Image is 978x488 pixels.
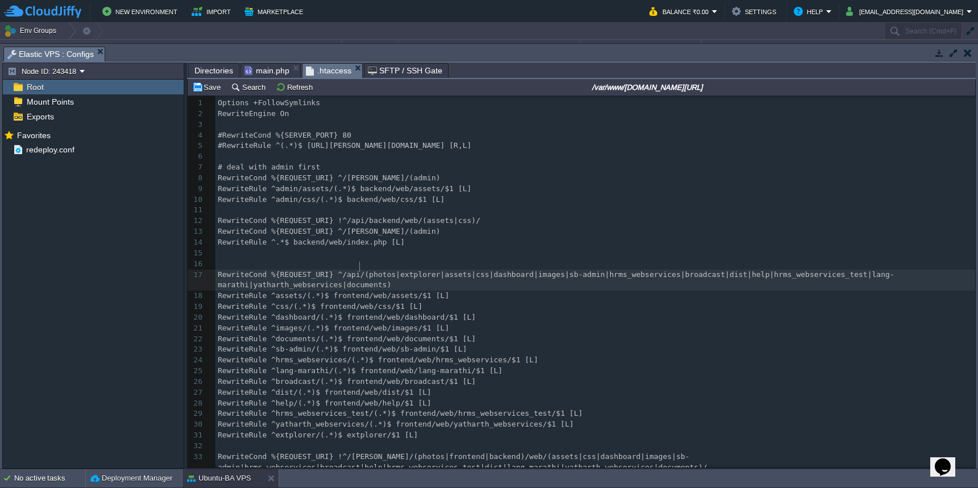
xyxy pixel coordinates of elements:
[1,40,341,53] div: Name
[188,98,205,109] div: 1
[276,82,316,92] button: Refresh
[24,97,76,107] a: Mount Points
[188,119,205,130] div: 3
[188,408,205,419] div: 29
[930,442,967,477] iframe: chat widget
[241,63,301,77] li: /var/www/sevarth.in.net/api/frontend/config/main.php
[218,345,467,353] span: RewriteRule ^sb-admin/(.*)$ frontend/web/sb-admin/$1 [L]
[188,301,205,312] div: 19
[218,420,574,428] span: RewriteRule ^yatharth_webservices/(.*)$ frontend/web/yatharth_webservices/$1 [L]
[218,355,538,364] span: RewriteRule ^hrms_webservices/(.*)$ frontend/web/hrms_webservices/$1 [L]
[399,40,580,53] div: Tags
[188,109,205,119] div: 2
[90,473,172,484] button: Deployment Manager
[188,312,205,323] div: 20
[732,5,780,18] button: Settings
[846,5,967,18] button: [EMAIL_ADDRESS][DOMAIN_NAME]
[218,431,418,439] span: RewriteRule ^extplorer/(.*)$ extplorer/$1 [L]
[218,184,471,193] span: RewriteRule ^admin/assets/(.*)$ backend/web/assets/$1 [L]
[218,163,320,171] span: # deal with admin first
[187,473,251,484] button: Ubuntu-BA VPS
[218,302,422,311] span: RewriteRule ^css/(.*)$ frontend/web/css/$1 [L]
[188,334,205,345] div: 22
[218,399,432,407] span: RewriteRule ^help/(.*)$ frontend/web/help/$1 [L]
[244,5,306,18] button: Marketplace
[188,151,205,162] div: 6
[342,40,398,53] div: Status
[244,64,289,77] span: main.php
[218,109,289,118] span: RewriteEngine On
[218,227,440,235] span: RewriteCond %{REQUEST_URI} ^/[PERSON_NAME]/(admin)
[188,270,205,280] div: 17
[24,144,76,155] a: redeploy.conf
[188,130,205,141] div: 4
[794,5,826,18] button: Help
[188,195,205,205] div: 10
[15,131,52,140] a: Favorites
[218,238,405,246] span: RewriteRule ^.*$ backend/web/index.php [L]
[188,173,205,184] div: 8
[14,469,85,487] div: No active tasks
[188,441,205,452] div: 32
[649,5,712,18] button: Balance ₹0.00
[188,226,205,237] div: 13
[194,64,233,77] span: Directories
[188,291,205,301] div: 18
[7,66,80,76] button: Node ID: 243418
[188,162,205,173] div: 7
[188,344,205,355] div: 23
[188,140,205,151] div: 5
[188,205,205,216] div: 11
[218,195,445,204] span: RewriteRule ^admin/css/(.*)$ backend/web/css/$1 [L]
[302,63,363,77] li: /var/www/sevarth.in.net/api/.htaccess
[188,452,205,462] div: 33
[218,98,320,107] span: Options +FollowSymlinks
[4,23,60,39] button: Env Groups
[218,377,476,386] span: RewriteRule ^broadcast/(.*)$ frontend/web/broadcast/$1 [L]
[192,5,234,18] button: Import
[4,5,81,19] img: CloudJiffy
[188,355,205,366] div: 24
[188,366,205,377] div: 25
[218,324,449,332] span: RewriteRule ^images/(.*)$ frontend/web/images/$1 [L]
[218,409,583,417] span: RewriteRule ^hrms_webservices_test/(.*)$ frontend/web/hrms_webservices_test/$1 [L]
[24,82,45,92] a: Root
[188,248,205,259] div: 15
[188,184,205,195] div: 9
[188,377,205,387] div: 26
[218,313,476,321] span: RewriteRule ^dashboard/(.*)$ frontend/web/dashboard/$1 [L]
[218,131,351,139] span: #RewriteCond %{SERVER_PORT} 80
[188,216,205,226] div: 12
[188,398,205,409] div: 28
[188,387,205,398] div: 27
[218,173,440,182] span: RewriteCond %{REQUEST_URI} ^/[PERSON_NAME]/(admin)
[102,5,181,18] button: New Environment
[24,111,56,122] a: Exports
[218,141,471,150] span: #RewriteRule ^(.*)$ [URL][PERSON_NAME][DOMAIN_NAME] [R,L]
[188,237,205,248] div: 14
[368,64,442,77] span: SFTP / SSH Gate
[218,216,480,225] span: RewriteCond %{REQUEST_URI} !^/api/backend/web/(assets|css)/
[581,40,701,53] div: Usage
[188,430,205,441] div: 31
[188,259,205,270] div: 16
[192,82,224,92] button: Save
[306,64,351,78] span: .htaccess
[188,419,205,430] div: 30
[188,323,205,334] div: 21
[15,130,52,140] span: Favorites
[218,452,707,472] span: RewriteCond %{REQUEST_URI} !^/[PERSON_NAME]/(photos|frontend|backend)/web/(assets|css|dashboard|i...
[218,334,476,343] span: RewriteRule ^documents/(.*)$ frontend/web/documents/$1 [L]
[218,270,894,290] span: RewriteCond %{REQUEST_URI} ^/api/(photos|extplorer|assets|css|dashboard|images|sb-admin|hrms_webs...
[231,82,269,92] button: Search
[218,366,503,375] span: RewriteRule ^lang-marathi/(.*)$ frontend/web/lang-marathi/$1 [L]
[218,388,432,396] span: RewriteRule ^dist/(.*)$ frontend/web/dist/$1 [L]
[218,291,449,300] span: RewriteRule ^assets/(.*)$ frontend/web/assets/$1 [L]
[7,47,94,61] span: Elastic VPS : Configs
